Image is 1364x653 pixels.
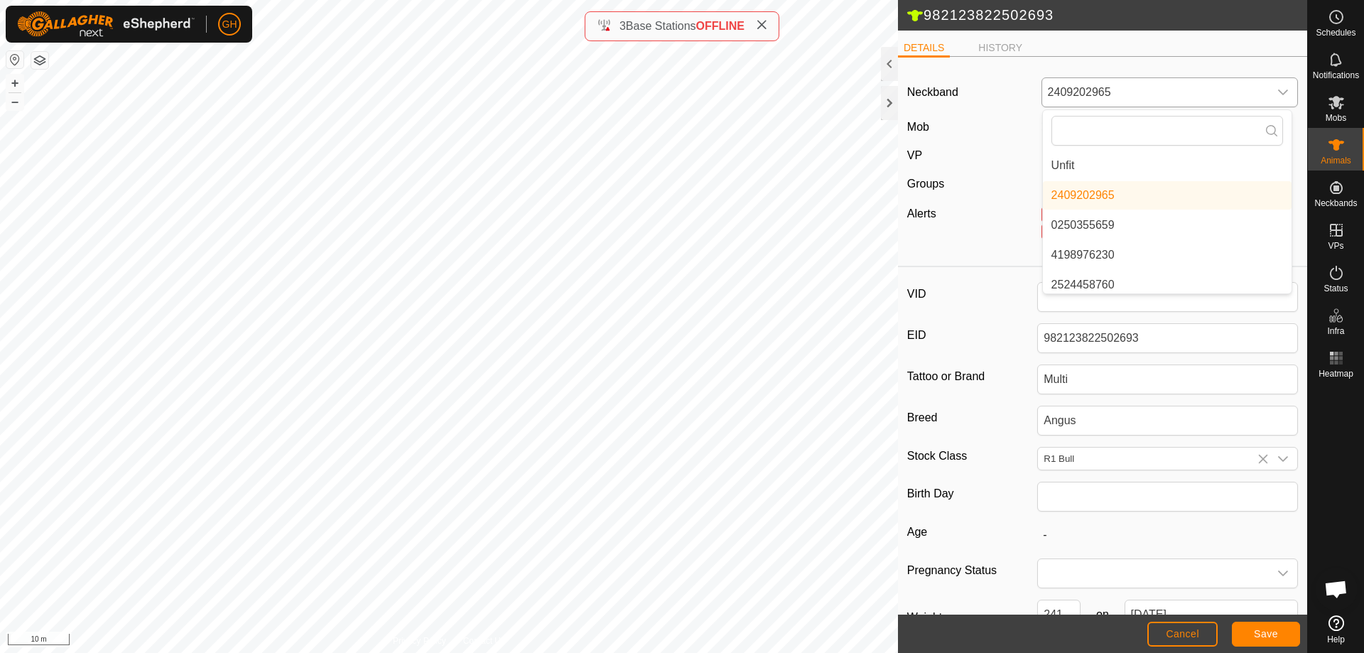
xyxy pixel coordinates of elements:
[907,84,958,101] label: Neckband
[907,447,1037,465] label: Stock Class
[1051,276,1115,293] span: 2524458760
[1147,622,1218,647] button: Cancel
[907,121,929,133] label: Mob
[1269,78,1297,107] div: dropdown trigger
[1081,606,1124,623] span: on
[1232,622,1300,647] button: Save
[1043,211,1292,239] li: 0250355659
[1166,628,1199,639] span: Cancel
[907,482,1037,506] label: Birth Day
[1326,114,1346,122] span: Mobs
[1043,271,1292,299] li: 2524458760
[222,17,237,32] span: GH
[17,11,195,37] img: Gallagher Logo
[1051,157,1075,174] span: Unfit
[907,178,944,190] label: Groups
[393,635,446,647] a: Privacy Policy
[1328,242,1343,250] span: VPs
[1254,628,1278,639] span: Save
[1321,156,1351,165] span: Animals
[619,20,626,32] span: 3
[463,635,505,647] a: Contact Us
[1041,207,1057,222] button: Ad
[1041,225,1057,239] button: Ae
[6,93,23,110] button: –
[1043,151,1292,180] li: Unfit
[6,51,23,68] button: Reset Map
[1327,635,1345,644] span: Help
[6,75,23,92] button: +
[907,149,922,161] label: VP
[907,523,1037,541] label: Age
[907,365,1037,389] label: Tattoo or Brand
[1316,28,1355,37] span: Schedules
[1314,199,1357,207] span: Neckbands
[898,41,950,58] li: DETAILS
[1324,284,1348,293] span: Status
[1038,448,1269,470] input: R1 Bull
[626,20,696,32] span: Base Stations
[31,52,48,69] button: Map Layers
[1308,610,1364,649] a: Help
[907,282,1037,306] label: VID
[1315,568,1358,610] div: Open chat
[907,558,1037,583] label: Pregnancy Status
[973,41,1028,55] li: HISTORY
[907,207,936,220] label: Alerts
[907,406,1037,430] label: Breed
[906,6,1307,25] h2: 982123822502693
[1051,187,1115,204] span: 2409202965
[1269,448,1297,470] div: dropdown trigger
[907,323,1037,347] label: EID
[1313,71,1359,80] span: Notifications
[1043,241,1292,269] li: 4198976230
[1042,78,1270,107] span: 2409202965
[1051,247,1115,264] span: 4198976230
[696,20,745,32] span: OFFLINE
[1051,217,1115,234] span: 0250355659
[907,600,1037,635] label: Weight
[1043,181,1292,210] li: 2409202965
[1319,369,1353,378] span: Heatmap
[1269,559,1297,588] div: dropdown trigger
[1327,327,1344,335] span: Infra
